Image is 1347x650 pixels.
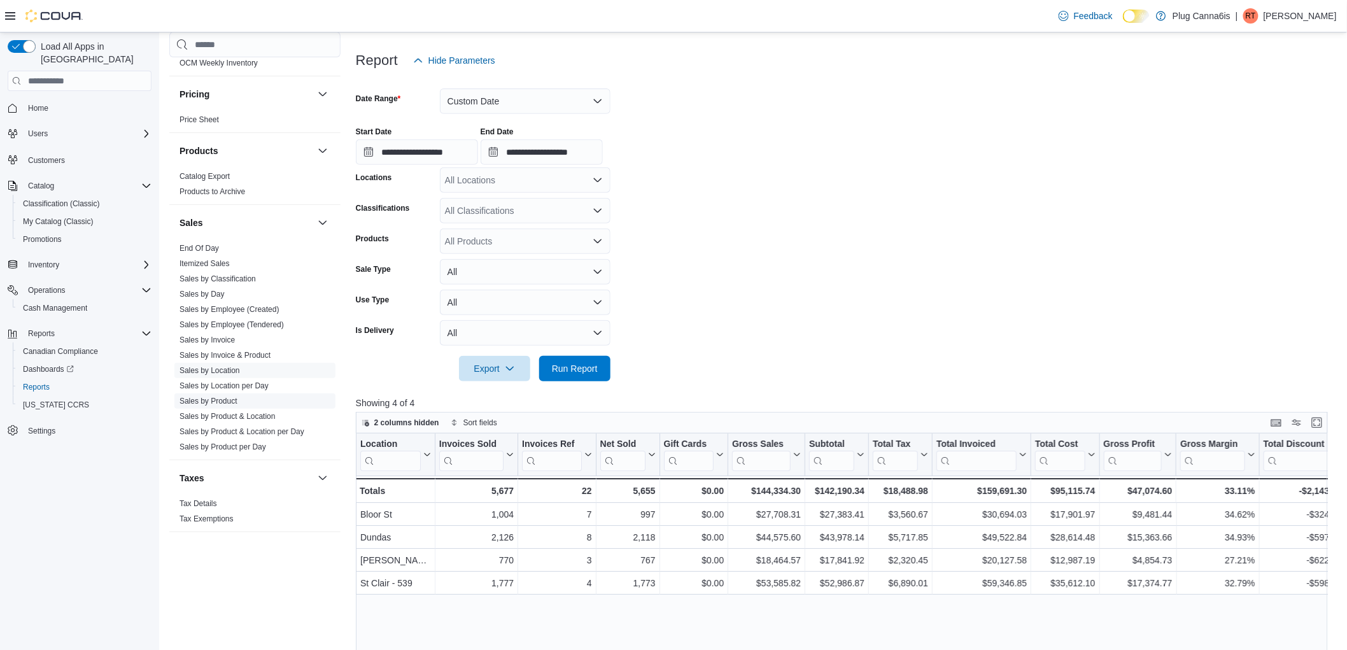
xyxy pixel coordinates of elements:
span: Settings [28,426,55,436]
button: Hide Parameters [408,48,500,73]
span: Reports [18,379,152,395]
div: $142,190.34 [809,483,864,498]
div: Gross Margin [1180,439,1245,451]
div: Total Invoiced [936,439,1017,471]
button: All [440,290,610,315]
button: Inventory [3,256,157,274]
label: Classifications [356,203,410,213]
span: Sales by Product per Day [180,442,266,452]
span: Users [28,129,48,139]
span: Inventory [28,260,59,270]
div: $18,464.57 [732,553,801,568]
span: Sort fields [463,418,497,428]
span: Sales by Classification [180,274,256,284]
span: RT [1246,8,1256,24]
input: Dark Mode [1123,10,1150,23]
div: $27,708.31 [732,507,801,522]
h3: Taxes [180,472,204,484]
button: Gift Cards [663,439,724,471]
div: Total Tax [873,439,918,451]
span: Dashboards [23,364,74,374]
span: Export [467,356,523,381]
div: 34.93% [1180,530,1255,545]
h3: Sales [180,216,203,229]
div: Gift Cards [663,439,714,451]
button: Products [315,143,330,159]
div: Gross Profit [1103,439,1162,451]
button: Sales [180,216,313,229]
button: Gross Profit [1103,439,1172,471]
a: Sales by Product & Location per Day [180,427,304,436]
span: Load All Apps in [GEOGRAPHIC_DATA] [36,40,152,66]
input: Press the down key to open a popover containing a calendar. [481,139,603,165]
div: $28,614.48 [1035,530,1095,545]
a: Canadian Compliance [18,344,103,359]
button: Cash Management [13,299,157,317]
a: Home [23,101,53,116]
div: Invoices Ref [522,439,581,451]
p: Showing 4 of 4 [356,397,1338,409]
button: Enter fullscreen [1309,415,1325,430]
div: -$598.95 [1264,576,1342,591]
div: 1,773 [600,576,655,591]
button: All [440,259,610,285]
div: Dundas [360,530,431,545]
a: End Of Day [180,244,219,253]
button: Total Discount [1264,439,1342,471]
div: 2,126 [439,530,514,545]
div: 8 [522,530,591,545]
button: Subtotal [809,439,864,471]
div: $30,694.03 [936,507,1027,522]
div: 32.79% [1180,576,1255,591]
div: $0.00 [663,576,724,591]
a: Price Sheet [180,115,219,124]
button: Reports [3,325,157,343]
div: 997 [600,507,655,522]
label: Locations [356,173,392,183]
span: End Of Day [180,243,219,253]
span: Promotions [23,234,62,244]
div: Invoices Ref [522,439,581,471]
span: Catalog [28,181,54,191]
label: Products [356,234,389,244]
span: OCM Weekly Inventory [180,58,258,68]
div: $95,115.74 [1035,483,1095,498]
span: Feedback [1074,10,1113,22]
nav: Complex example [8,94,152,473]
div: $144,334.30 [732,483,801,498]
button: Total Invoiced [936,439,1027,471]
div: Totals [360,483,431,498]
button: Customers [3,150,157,169]
span: Reports [23,382,50,392]
span: Sales by Invoice [180,335,235,345]
span: Operations [28,285,66,295]
div: Net Sold [600,439,645,471]
span: Dashboards [18,362,152,377]
a: OCM Weekly Inventory [180,59,258,67]
a: Dashboards [13,360,157,378]
div: $47,074.60 [1103,483,1172,498]
div: $59,346.85 [936,576,1027,591]
span: Sales by Product [180,396,237,406]
a: Catalog Export [180,172,230,181]
button: Users [23,126,53,141]
a: Reports [18,379,55,395]
div: $9,481.44 [1103,507,1172,522]
button: Custom Date [440,88,610,114]
span: Sales by Product & Location [180,411,276,421]
span: Classification (Classic) [23,199,100,209]
button: Gross Sales [732,439,801,471]
div: -$622.65 [1264,553,1342,568]
button: Operations [3,281,157,299]
span: Tax Exemptions [180,514,234,524]
button: Promotions [13,230,157,248]
button: Inventory [23,257,64,272]
div: 22 [522,483,591,498]
a: Sales by Product per Day [180,442,266,451]
div: Location [360,439,421,471]
div: Gross Sales [732,439,791,471]
button: Keyboard shortcuts [1269,415,1284,430]
button: Open list of options [593,206,603,216]
div: $15,363.66 [1103,530,1172,545]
